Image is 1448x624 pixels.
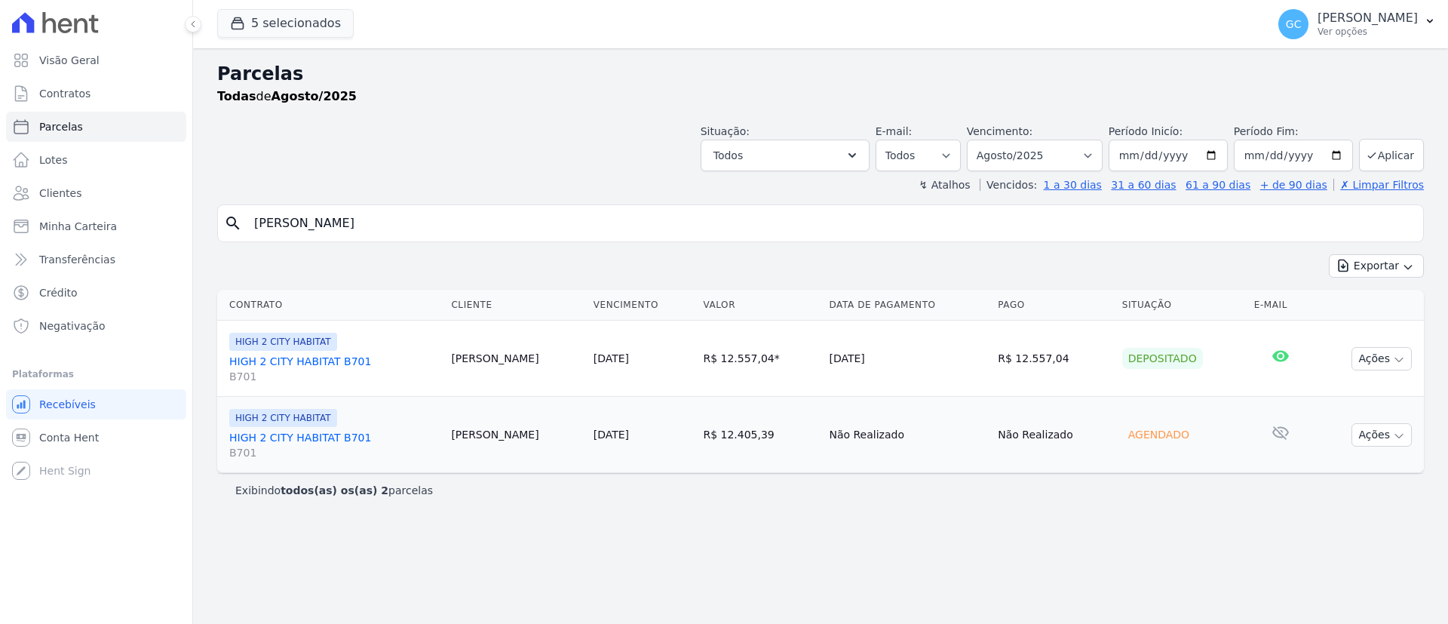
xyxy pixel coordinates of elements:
a: Minha Carteira [6,211,186,241]
label: Situação: [701,125,750,137]
a: 61 a 90 dias [1186,179,1250,191]
span: Visão Geral [39,53,100,68]
a: [DATE] [594,352,629,364]
button: Ações [1351,347,1412,370]
span: HIGH 2 CITY HABITAT [229,333,337,351]
p: de [217,88,357,106]
a: 1 a 30 dias [1044,179,1102,191]
span: Contratos [39,86,90,101]
label: Período Inicío: [1109,125,1183,137]
label: ↯ Atalhos [919,179,970,191]
a: 31 a 60 dias [1111,179,1176,191]
a: Crédito [6,278,186,308]
a: + de 90 dias [1260,179,1327,191]
a: Recebíveis [6,389,186,420]
span: Recebíveis [39,397,96,412]
span: Crédito [39,285,78,300]
span: Minha Carteira [39,219,117,234]
div: Depositado [1122,348,1203,369]
span: GC [1286,19,1302,29]
th: Cliente [445,290,587,321]
b: todos(as) os(as) 2 [281,484,388,496]
button: GC [PERSON_NAME] Ver opções [1266,3,1448,45]
a: HIGH 2 CITY HABITAT B701B701 [229,354,439,384]
p: Ver opções [1318,26,1418,38]
td: Não Realizado [823,397,992,473]
span: B701 [229,445,439,460]
th: Valor [697,290,823,321]
td: [DATE] [823,321,992,397]
label: E-mail: [876,125,913,137]
label: Vencimento: [967,125,1032,137]
span: Transferências [39,252,115,267]
a: Visão Geral [6,45,186,75]
span: Clientes [39,186,81,201]
span: B701 [229,369,439,384]
td: Não Realizado [992,397,1115,473]
label: Período Fim: [1234,124,1353,140]
a: Clientes [6,178,186,208]
span: Lotes [39,152,68,168]
a: HIGH 2 CITY HABITAT B701B701 [229,430,439,460]
a: Parcelas [6,112,186,142]
th: E-mail [1248,290,1313,321]
button: 5 selecionados [217,9,354,38]
span: HIGH 2 CITY HABITAT [229,409,337,427]
a: Conta Hent [6,423,186,453]
h2: Parcelas [217,60,1424,88]
a: ✗ Limpar Filtros [1333,179,1424,191]
td: [PERSON_NAME] [445,397,587,473]
td: R$ 12.557,04 [697,321,823,397]
td: R$ 12.405,39 [697,397,823,473]
label: Vencidos: [980,179,1037,191]
button: Todos [701,140,870,171]
a: [DATE] [594,429,629,441]
i: search [224,214,242,232]
th: Situação [1116,290,1248,321]
a: Transferências [6,244,186,275]
a: Negativação [6,311,186,341]
span: Parcelas [39,119,83,134]
th: Vencimento [587,290,698,321]
button: Ações [1351,423,1412,447]
th: Pago [992,290,1115,321]
input: Buscar por nome do lote ou do cliente [245,208,1417,238]
div: Agendado [1122,424,1195,445]
span: Negativação [39,318,106,334]
td: [PERSON_NAME] [445,321,587,397]
th: Contrato [217,290,445,321]
p: Exibindo parcelas [235,483,433,498]
strong: Todas [217,89,256,103]
a: Lotes [6,145,186,175]
span: Todos [713,146,743,164]
strong: Agosto/2025 [271,89,357,103]
td: R$ 12.557,04 [992,321,1115,397]
th: Data de Pagamento [823,290,992,321]
button: Aplicar [1359,139,1424,171]
button: Exportar [1329,254,1424,278]
a: Contratos [6,78,186,109]
span: Conta Hent [39,430,99,445]
p: [PERSON_NAME] [1318,11,1418,26]
div: Plataformas [12,365,180,383]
